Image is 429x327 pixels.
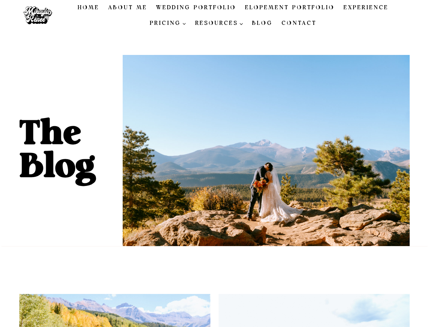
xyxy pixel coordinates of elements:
[248,16,277,31] a: Blog
[145,16,191,31] a: PRICING
[19,117,95,183] strong: The Blog
[277,16,321,31] a: Contact
[150,19,186,28] span: PRICING
[19,3,56,29] img: Mikayla Renee Photo
[191,16,248,31] a: RESOURCES
[195,19,243,28] span: RESOURCES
